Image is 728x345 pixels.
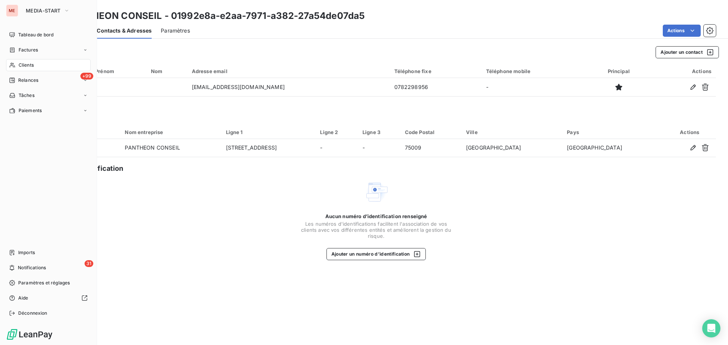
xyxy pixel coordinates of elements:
[562,139,663,157] td: [GEOGRAPHIC_DATA]
[221,139,316,157] td: [STREET_ADDRESS]
[400,139,461,157] td: 75009
[151,68,183,74] div: Nom
[161,27,190,34] span: Paramètres
[18,295,28,301] span: Aide
[120,139,221,157] td: PANTHEON CONSEIL
[668,129,711,135] div: Actions
[125,129,217,135] div: Nom entreprise
[6,5,18,17] div: ME
[95,68,142,74] div: Prénom
[18,77,38,84] span: Relances
[320,129,353,135] div: Ligne 2
[19,62,34,69] span: Clients
[26,8,61,14] span: MEDIA-START
[567,129,659,135] div: Pays
[18,310,47,317] span: Déconnexion
[466,129,558,135] div: Ville
[315,139,358,157] td: -
[6,328,53,340] img: Logo LeanPay
[97,27,152,34] span: Contacts & Adresses
[18,249,35,256] span: Imports
[80,73,93,80] span: +99
[19,92,35,99] span: Tâches
[300,221,452,239] span: Les numéros d'identifications facilitent l'association de vos clients avec vos différentes entité...
[482,78,588,96] td: -
[67,9,365,23] h3: PANTHEON CONSEIL - 01992e8a-e2aa-7971-a382-27a54de07da5
[656,46,719,58] button: Ajouter un contact
[326,248,426,260] button: Ajouter un numéro d’identification
[394,68,477,74] div: Téléphone fixe
[85,260,93,267] span: 31
[187,78,390,96] td: [EMAIL_ADDRESS][DOMAIN_NAME]
[19,47,38,53] span: Factures
[362,129,396,135] div: Ligne 3
[358,139,400,157] td: -
[6,292,91,304] a: Aide
[226,129,311,135] div: Ligne 1
[18,31,53,38] span: Tableau de bord
[18,279,70,286] span: Paramètres et réglages
[18,264,46,271] span: Notifications
[405,129,457,135] div: Code Postal
[192,68,385,74] div: Adresse email
[486,68,583,74] div: Téléphone mobile
[364,180,388,204] img: Empty state
[702,319,720,337] div: Open Intercom Messenger
[325,213,427,219] span: Aucun numéro d’identification renseigné
[461,139,562,157] td: [GEOGRAPHIC_DATA]
[390,78,482,96] td: 0782298956
[654,68,711,74] div: Actions
[592,68,645,74] div: Principal
[19,107,42,114] span: Paiements
[663,25,701,37] button: Actions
